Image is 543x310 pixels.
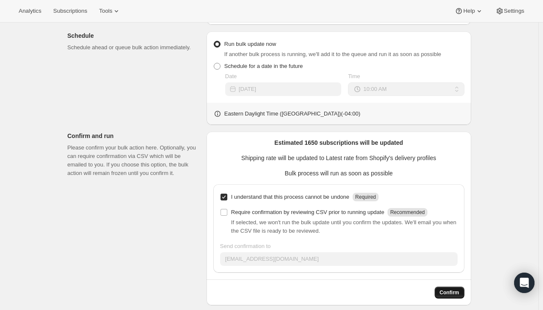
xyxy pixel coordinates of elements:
button: Settings [490,5,529,17]
span: Required [355,194,376,200]
span: Help [463,8,475,14]
span: If another bulk process is running, we'll add it to the queue and run it as soon as possible [224,51,441,57]
button: Tools [94,5,126,17]
span: Recommended [390,209,424,215]
span: Tools [99,8,112,14]
span: Settings [504,8,524,14]
button: Help [450,5,488,17]
p: Please confirm your bulk action here. Optionally, you can require confirmation via CSV which will... [68,144,200,178]
p: Schedule [68,31,200,40]
p: Confirm and run [68,132,200,140]
span: Analytics [19,8,41,14]
span: Time [348,73,360,79]
p: Bulk process will run as soon as possible [213,169,464,178]
div: Open Intercom Messenger [514,273,535,293]
span: Run bulk update now [224,41,276,47]
span: Date [225,73,237,79]
span: Confirm [440,289,459,296]
span: Schedule for a date in the future [224,63,303,69]
span: If selected, we won't run the bulk update until you confirm the updates. We'll email you when the... [231,219,456,234]
button: Confirm [435,287,464,299]
span: Subscriptions [53,8,87,14]
p: Estimated 1650 subscriptions will be updated [213,138,464,147]
button: Subscriptions [48,5,92,17]
span: Send confirmation to [220,243,271,249]
p: Eastern Daylight Time ([GEOGRAPHIC_DATA]) ( -04 : 00 ) [224,110,360,118]
p: Shipping rate will be updated to Latest rate from Shopify's delivery profiles [213,154,464,162]
p: Require confirmation by reviewing CSV prior to running update [231,208,385,217]
button: Analytics [14,5,46,17]
p: Schedule ahead or queue bulk action immediately. [68,43,200,52]
p: I understand that this process cannot be undone [231,193,349,201]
